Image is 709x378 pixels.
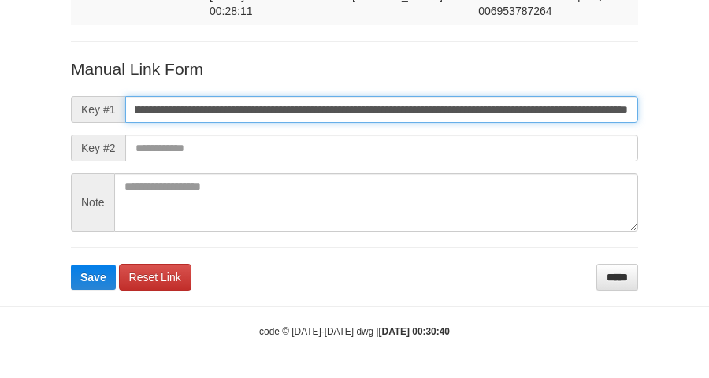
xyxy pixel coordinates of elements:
span: Copy 006953787264 to clipboard [478,5,551,17]
a: Reset Link [119,264,191,291]
span: Note [71,173,114,232]
span: Save [80,271,106,283]
span: Reset Link [129,271,181,283]
small: code © [DATE]-[DATE] dwg | [259,326,450,337]
button: Save [71,265,116,290]
strong: [DATE] 00:30:40 [379,326,450,337]
span: Key #2 [71,135,125,161]
p: Manual Link Form [71,57,638,80]
span: Key #1 [71,96,125,123]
